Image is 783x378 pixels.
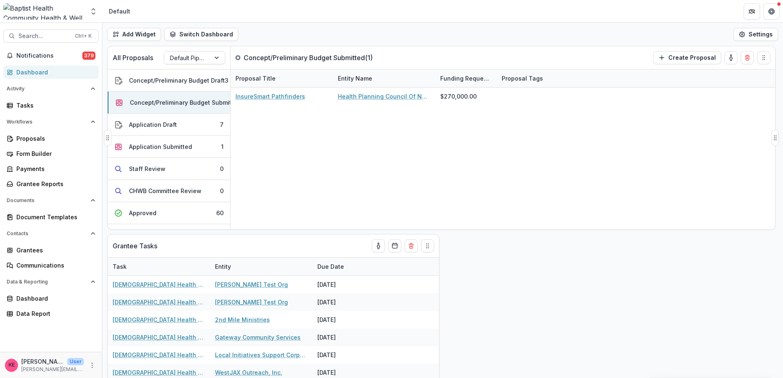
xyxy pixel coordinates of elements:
a: [DEMOGRAPHIC_DATA] Health Strategic Investment Impact Report 2 [113,368,205,377]
button: Settings [733,28,778,41]
span: Activity [7,86,87,92]
div: Due Date [312,258,374,275]
a: [DEMOGRAPHIC_DATA] Health Strategic Investment Impact Report [113,280,205,289]
button: Drag [104,130,111,146]
p: Concept/Preliminary Budget Submitted ( 1 ) [244,53,373,63]
div: Communications [16,261,92,270]
a: [DEMOGRAPHIC_DATA] Health Strategic Investment Impact Report [113,298,205,306]
button: Open Workflows [3,115,99,128]
div: Document Templates [16,213,92,221]
button: Get Help [763,3,780,20]
div: Default [109,7,130,16]
div: Funding Requested [435,70,497,87]
div: [DATE] [312,293,374,311]
button: toggle-assigned-to-me [724,51,738,64]
a: Form Builder [3,147,99,160]
button: Open entity switcher [88,3,99,20]
button: Open Documents [3,194,99,207]
div: 3 [225,76,229,85]
a: [PERSON_NAME] Test Org [215,280,288,289]
button: Calendar [388,239,401,252]
div: 0 [220,164,224,173]
p: Grantee Tasks [113,241,157,251]
a: Document Templates [3,210,99,224]
div: Entity Name [333,74,377,83]
span: Contacts [7,231,87,236]
div: 0 [220,187,224,195]
button: CHWB Committee Review0 [108,180,230,202]
button: Switch Dashboard [164,28,238,41]
a: Dashboard [3,292,99,305]
div: [DATE] [312,346,374,364]
a: [PERSON_NAME] Test Org [215,298,288,306]
button: Application Draft7 [108,114,230,136]
button: Add Widget [107,28,161,41]
a: [DEMOGRAPHIC_DATA] Health Strategic Investment Impact Report 2 [113,315,205,324]
a: Grantee Reports [3,177,99,191]
a: Communications [3,259,99,272]
a: Health Planning Council Of Northeast [US_STATE] Inc [338,92,430,101]
button: Concept/Preliminary Budget Draft3 [108,70,230,92]
a: Gateway Community Services [215,333,301,342]
button: Approved60 [108,202,230,224]
a: Dashboard [3,65,99,79]
div: Concept/Preliminary Budget Submitted [130,98,241,107]
div: Approved [129,209,156,217]
button: Open Contacts [3,227,99,240]
button: Concept/Preliminary Budget Submitted1 [108,92,230,114]
p: User [67,358,84,365]
div: Proposal Tags [497,74,548,83]
div: CHWB Committee Review [129,187,201,195]
div: [DATE] [312,328,374,346]
button: Search... [3,29,99,43]
div: Task [108,258,210,275]
div: $270,000.00 [440,92,477,101]
p: [PERSON_NAME][EMAIL_ADDRESS][DOMAIN_NAME] [21,366,84,373]
button: Application Submitted1 [108,136,230,158]
div: Funding Requested [435,74,497,83]
a: [DEMOGRAPHIC_DATA] Health Strategic Investment Impact Report 2 [113,351,205,359]
button: Staff Review0 [108,158,230,180]
div: Proposals [16,134,92,143]
span: Search... [18,33,70,40]
button: Delete card [405,239,418,252]
div: Entity [210,258,312,275]
a: 2nd Mile Ministries [215,315,270,324]
div: Katie E [9,362,15,368]
span: Data & Reporting [7,279,87,285]
div: Form Builder [16,149,92,158]
div: Grantee Reports [16,180,92,188]
button: Partners [744,3,760,20]
div: Staff Review [129,164,165,173]
div: 7 [220,120,224,129]
div: Data Report [16,309,92,318]
button: Delete card [741,51,754,64]
a: Proposals [3,132,99,145]
button: Drag [421,239,434,252]
div: Entity [210,262,236,271]
button: Notifications379 [3,49,99,62]
div: 60 [216,209,224,217]
div: Concept/Preliminary Budget Draft [129,76,225,85]
span: Notifications [16,52,82,59]
div: Grantees [16,246,92,254]
a: Tasks [3,99,99,112]
div: Proposal Title [231,74,281,83]
div: [DATE] [312,311,374,328]
div: Ctrl + K [73,32,93,40]
div: Dashboard [16,294,92,303]
div: [DATE] [312,276,374,293]
span: Workflows [7,119,87,125]
div: Application Draft [129,120,177,129]
div: Due Date [312,262,349,271]
span: 379 [82,52,95,60]
a: [DEMOGRAPHIC_DATA] Health Strategic Investment Impact Report 2 [113,333,205,342]
p: All Proposals [113,53,153,63]
button: toggle-assigned-to-me [372,239,385,252]
a: WestJAX Outreach, Inc. [215,368,282,377]
div: Entity Name [333,70,435,87]
div: Application Submitted [129,142,192,151]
